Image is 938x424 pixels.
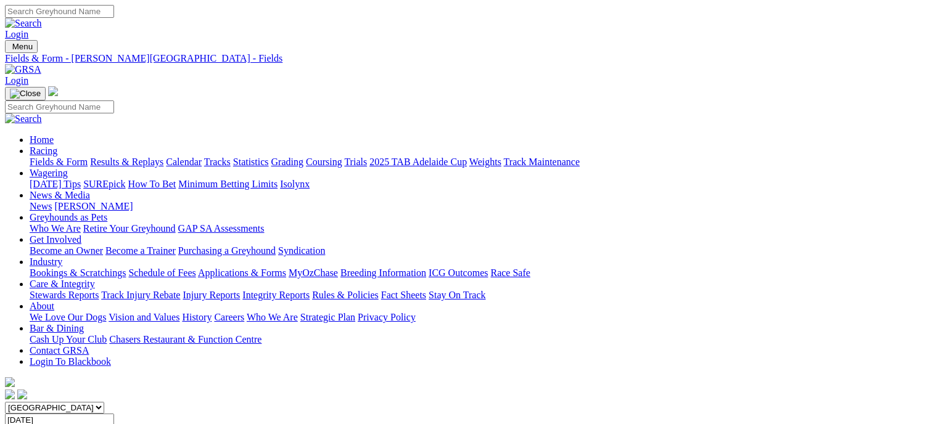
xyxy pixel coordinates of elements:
[214,312,244,322] a: Careers
[90,157,163,167] a: Results & Replays
[17,389,27,399] img: twitter.svg
[429,290,485,300] a: Stay On Track
[5,40,38,53] button: Toggle navigation
[109,312,179,322] a: Vision and Values
[30,267,126,278] a: Bookings & Scratchings
[54,201,133,211] a: [PERSON_NAME]
[105,245,176,256] a: Become a Trainer
[30,179,81,189] a: [DATE] Tips
[5,75,28,86] a: Login
[30,234,81,245] a: Get Involved
[5,18,42,29] img: Search
[30,190,90,200] a: News & Media
[30,312,933,323] div: About
[490,267,530,278] a: Race Safe
[469,157,501,167] a: Weights
[30,245,933,256] div: Get Involved
[30,334,107,344] a: Cash Up Your Club
[30,356,111,367] a: Login To Blackbook
[178,223,265,234] a: GAP SA Assessments
[30,212,107,222] a: Greyhounds as Pets
[30,157,933,168] div: Racing
[30,168,68,178] a: Wagering
[369,157,467,167] a: 2025 TAB Adelaide Cup
[5,53,933,64] a: Fields & Form - [PERSON_NAME][GEOGRAPHIC_DATA] - Fields
[109,334,261,344] a: Chasers Restaurant & Function Centre
[10,89,41,99] img: Close
[30,256,62,267] a: Industry
[30,290,99,300] a: Stewards Reports
[429,267,488,278] a: ICG Outcomes
[280,179,310,189] a: Isolynx
[289,267,338,278] a: MyOzChase
[30,301,54,311] a: About
[5,5,114,18] input: Search
[30,201,933,212] div: News & Media
[233,157,269,167] a: Statistics
[30,245,103,256] a: Become an Owner
[30,145,57,156] a: Racing
[198,267,286,278] a: Applications & Forms
[30,323,84,333] a: Bar & Dining
[247,312,298,322] a: Who We Are
[278,245,325,256] a: Syndication
[381,290,426,300] a: Fact Sheets
[358,312,416,322] a: Privacy Policy
[271,157,303,167] a: Grading
[128,267,195,278] a: Schedule of Fees
[30,223,81,234] a: Who We Are
[30,279,95,289] a: Care & Integrity
[306,157,342,167] a: Coursing
[178,179,278,189] a: Minimum Betting Limits
[30,312,106,322] a: We Love Our Dogs
[128,179,176,189] a: How To Bet
[83,223,176,234] a: Retire Your Greyhound
[30,334,933,345] div: Bar & Dining
[12,42,33,51] span: Menu
[30,345,89,356] a: Contact GRSA
[178,245,276,256] a: Purchasing a Greyhound
[30,290,933,301] div: Care & Integrity
[5,389,15,399] img: facebook.svg
[30,201,52,211] a: News
[166,157,202,167] a: Calendar
[312,290,379,300] a: Rules & Policies
[5,29,28,39] a: Login
[5,87,46,100] button: Toggle navigation
[48,86,58,96] img: logo-grsa-white.png
[30,267,933,279] div: Industry
[30,179,933,190] div: Wagering
[5,64,41,75] img: GRSA
[340,267,426,278] a: Breeding Information
[504,157,580,167] a: Track Maintenance
[5,113,42,124] img: Search
[30,134,54,145] a: Home
[5,100,114,113] input: Search
[300,312,355,322] a: Strategic Plan
[5,377,15,387] img: logo-grsa-white.png
[30,223,933,234] div: Greyhounds as Pets
[182,312,212,322] a: History
[83,179,125,189] a: SUREpick
[344,157,367,167] a: Trials
[30,157,88,167] a: Fields & Form
[242,290,310,300] a: Integrity Reports
[183,290,240,300] a: Injury Reports
[204,157,231,167] a: Tracks
[101,290,180,300] a: Track Injury Rebate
